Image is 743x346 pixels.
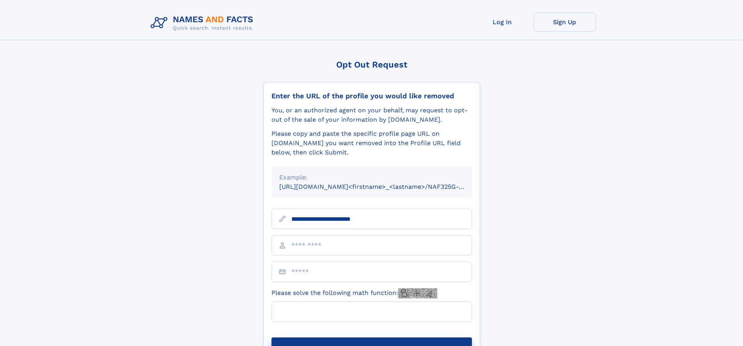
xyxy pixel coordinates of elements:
a: Sign Up [534,12,596,32]
div: Please copy and paste the specific profile page URL on [DOMAIN_NAME] you want removed into the Pr... [271,129,472,157]
div: Example: [279,173,464,182]
label: Please solve the following math function: [271,288,437,298]
div: Opt Out Request [263,60,480,69]
small: [URL][DOMAIN_NAME]<firstname>_<lastname>/NAF325G-xxxxxxxx [279,183,487,190]
div: Enter the URL of the profile you would like removed [271,92,472,100]
img: Logo Names and Facts [147,12,260,34]
div: You, or an authorized agent on your behalf, may request to opt-out of the sale of your informatio... [271,106,472,124]
a: Log In [471,12,534,32]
